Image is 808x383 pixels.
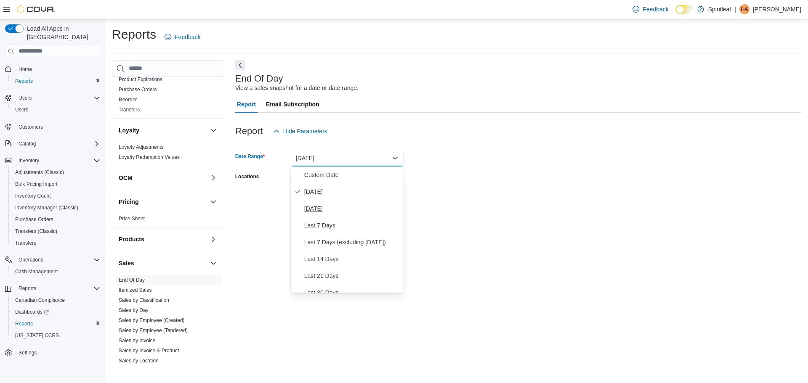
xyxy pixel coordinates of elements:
span: Dashboards [12,307,100,317]
span: Inventory [19,157,39,164]
span: Sales by Classification [119,297,169,304]
button: Operations [15,255,47,265]
span: Reports [19,285,36,292]
a: End Of Day [119,277,145,283]
span: Cash Management [12,267,100,277]
span: Inventory Manager (Classic) [15,204,78,211]
span: Transfers [119,106,140,113]
span: Canadian Compliance [12,295,100,305]
button: Transfers [8,237,104,249]
a: Canadian Compliance [12,295,68,305]
span: Hide Parameters [283,127,327,135]
p: [PERSON_NAME] [753,4,801,14]
span: Home [19,66,32,73]
button: Reports [8,318,104,330]
button: Cash Management [8,266,104,277]
span: Transfers [15,240,36,246]
button: OCM [119,174,207,182]
a: Reorder [119,97,137,103]
span: Adjustments (Classic) [12,167,100,177]
span: Dashboards [15,309,49,315]
button: Purchase Orders [8,214,104,225]
button: Inventory Count [8,190,104,202]
span: Catalog [15,139,100,149]
button: Home [2,63,104,75]
a: Itemized Sales [119,287,152,293]
span: Sales by Invoice [119,337,155,344]
span: Users [15,106,28,113]
span: Sales by Employee (Created) [119,317,185,324]
span: Sales by Day [119,307,149,314]
span: Feedback [175,33,200,41]
a: Sales by Classification [119,297,169,303]
button: Loyalty [119,126,207,135]
button: Loyalty [208,125,218,135]
span: Purchase Orders [119,86,157,93]
span: Users [19,95,32,101]
span: Transfers (Classic) [15,228,57,235]
a: Transfers (Classic) [12,226,61,236]
a: Price Sheet [119,216,145,222]
div: Holly A [739,4,750,14]
button: Catalog [15,139,39,149]
button: Sales [208,258,218,268]
a: Sales by Invoice & Product [119,348,179,354]
span: HA [741,4,748,14]
span: Inventory Manager (Classic) [12,203,100,213]
button: Products [208,234,218,244]
span: Reports [15,320,33,327]
span: Loyalty Adjustments [119,144,164,151]
span: Last 30 Days [304,288,400,298]
span: Users [15,93,100,103]
h3: Products [119,235,144,243]
button: Bulk Pricing Import [8,178,104,190]
button: Transfers (Classic) [8,225,104,237]
h3: Pricing [119,198,138,206]
button: Settings [2,346,104,359]
input: Dark Mode [675,5,693,14]
span: Purchase Orders [12,214,100,225]
span: Canadian Compliance [15,297,65,304]
a: Sales by Location [119,358,159,364]
div: Pricing [112,214,225,227]
span: Load All Apps in [GEOGRAPHIC_DATA] [24,24,100,41]
button: [DATE] [291,150,404,166]
button: Adjustments (Classic) [8,166,104,178]
a: Inventory Manager (Classic) [12,203,82,213]
span: Transfers (Classic) [12,226,100,236]
span: Feedback [643,5,668,13]
a: Bulk Pricing Import [12,179,61,189]
p: Spiritleaf [708,4,731,14]
a: Sales by Employee (Created) [119,317,185,323]
a: Home [15,64,35,74]
a: Transfers [119,107,140,113]
span: End Of Day [119,277,145,283]
span: Custom Date [304,170,400,180]
button: Canadian Compliance [8,294,104,306]
a: Dashboards [8,306,104,318]
span: Home [15,64,100,74]
a: Sales by Day [119,307,149,313]
button: [US_STATE] CCRS [8,330,104,341]
span: Reorder [119,96,137,103]
span: Last 7 Days (excluding [DATE]) [304,237,400,247]
a: Purchase Orders [12,214,57,225]
span: Operations [15,255,100,265]
span: Loyalty Redemption Values [119,154,180,161]
span: [US_STATE] CCRS [15,332,59,339]
a: [US_STATE] CCRS [12,330,62,341]
span: Last 21 Days [304,271,400,281]
button: Inventory Manager (Classic) [8,202,104,214]
a: Reports [12,319,36,329]
a: Settings [15,348,40,358]
span: Sales by Employee (Tendered) [119,327,188,334]
nav: Complex example [5,60,100,381]
button: Pricing [208,197,218,207]
span: [DATE] [304,187,400,197]
button: Products [119,235,207,243]
a: Feedback [629,1,672,18]
span: Operations [19,256,43,263]
span: Bulk Pricing Import [15,181,58,188]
